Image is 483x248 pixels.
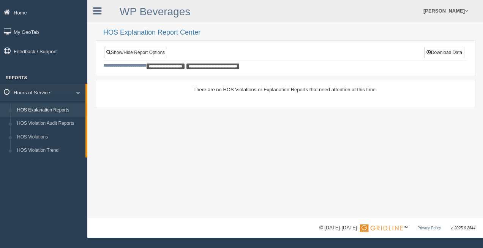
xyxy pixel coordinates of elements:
a: WP Beverages [120,6,190,17]
a: HOS Explanation Reports [14,103,85,117]
button: Download Data [424,47,464,58]
div: © [DATE]-[DATE] - ™ [319,224,475,232]
a: HOS Violation Audit Reports [14,117,85,130]
span: v. 2025.6.2844 [451,226,475,230]
div: There are no HOS Violations or Explanation Reports that need attention at this time. [104,86,467,93]
a: HOS Violations [14,130,85,144]
a: HOS Violation Trend [14,144,85,157]
img: Gridline [360,224,403,232]
a: Privacy Policy [417,226,441,230]
h2: HOS Explanation Report Center [103,29,475,37]
a: Show/Hide Report Options [104,47,167,58]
